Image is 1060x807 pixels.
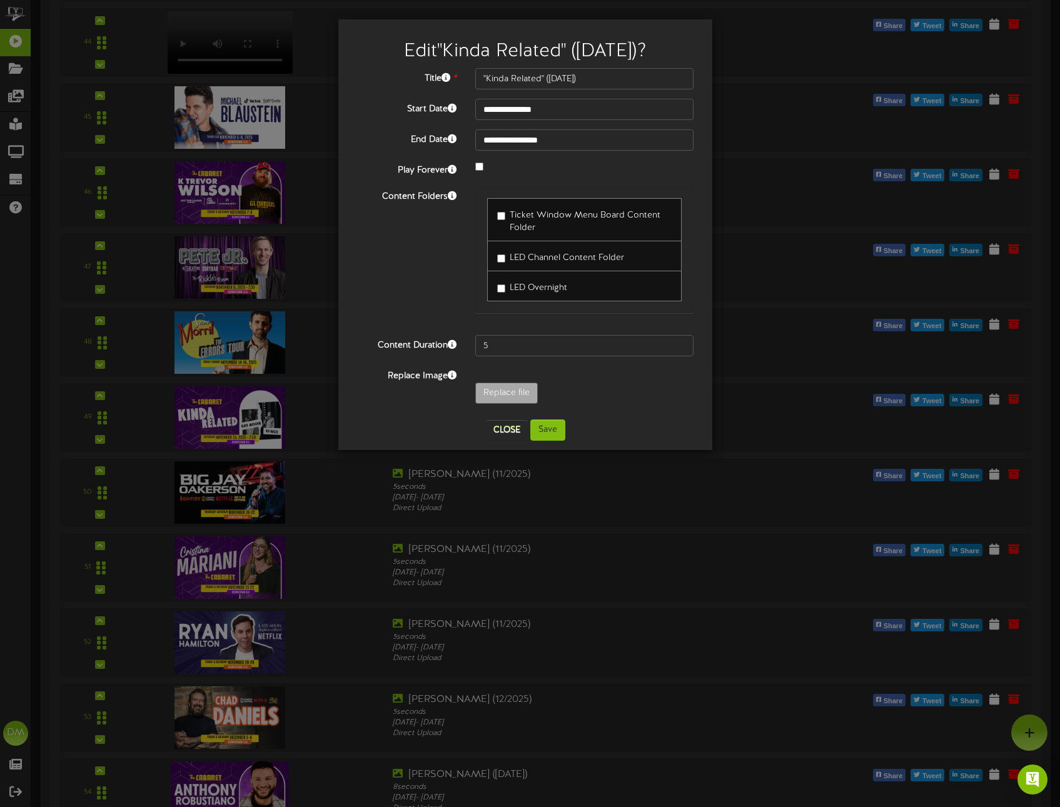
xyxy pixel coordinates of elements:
label: Start Date [348,99,466,116]
button: Close [486,420,528,440]
label: Content Duration [348,335,466,352]
span: Ticket Window Menu Board Content Folder [510,211,660,233]
input: 15 [475,335,694,356]
input: LED Overnight [497,284,505,293]
input: Title [475,68,694,89]
input: LED Channel Content Folder [497,254,505,263]
label: End Date [348,129,466,146]
label: Content Folders [348,186,466,203]
button: Save [530,419,565,441]
label: Play Forever [348,160,466,177]
label: Replace Image [348,366,466,383]
div: Open Intercom Messenger [1017,764,1047,794]
label: Title [348,68,466,85]
h2: Edit "Kinda Related" ([DATE]) ? [357,41,694,62]
input: Ticket Window Menu Board Content Folder [497,212,505,220]
span: LED Channel Content Folder [510,253,624,263]
span: LED Overnight [510,283,567,293]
